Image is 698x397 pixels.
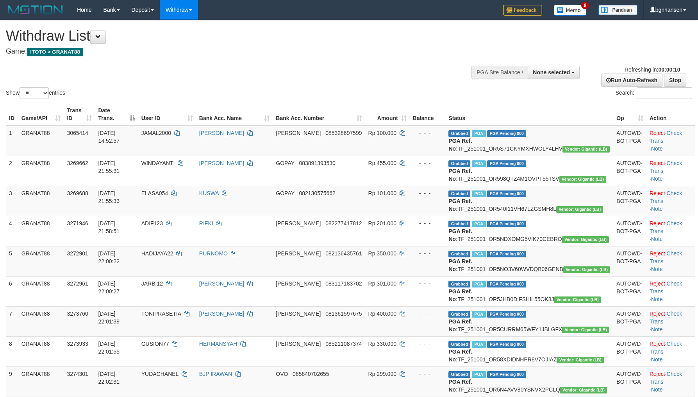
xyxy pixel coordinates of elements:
th: Status [445,103,613,126]
a: Note [651,356,663,363]
a: Reject [650,311,665,317]
th: Bank Acc. Name: activate to sort column ascending [196,103,273,126]
span: Copy 085211087374 to clipboard [325,341,362,347]
a: Reject [650,160,665,166]
span: Rp 101.000 [368,190,396,196]
a: Reject [650,220,665,226]
span: Vendor URL: https://dashboard.q2checkout.com/secure [557,357,604,363]
span: Rp 400.000 [368,311,396,317]
a: Note [651,386,663,393]
td: TF_251001_OR5NDXOMG5VIK70CEBRO [445,216,613,246]
span: 3274301 [67,371,88,377]
span: Rp 330.000 [368,341,396,347]
td: 9 [6,366,18,397]
td: · · [646,306,695,336]
span: ADIF123 [141,220,163,226]
a: PURNOMO [199,250,228,257]
h4: Game: [6,48,457,56]
label: Show entries [6,87,65,99]
span: Vendor URL: https://dashboard.q2checkout.com/secure [563,266,611,273]
span: [DATE] 22:02:31 [98,371,120,385]
th: Trans ID: activate to sort column ascending [64,103,95,126]
th: Date Trans.: activate to sort column descending [95,103,138,126]
a: Check Trans [650,250,682,264]
a: Run Auto-Refresh [601,74,662,87]
span: Copy 083117183702 to clipboard [325,280,362,287]
span: Marked by bgnjimi [472,371,486,378]
span: Vendor URL: https://dashboard.q2checkout.com/secure [560,387,607,393]
span: PGA Pending [487,221,526,227]
a: [PERSON_NAME] [199,130,244,136]
span: PGA Pending [487,251,526,257]
th: ID [6,103,18,126]
img: panduan.png [598,5,637,15]
td: 1 [6,126,18,156]
a: Note [651,236,663,242]
th: Bank Acc. Number: activate to sort column ascending [273,103,365,126]
a: Reject [650,250,665,257]
td: 6 [6,276,18,306]
a: Reject [650,341,665,347]
div: - - - [413,250,443,257]
span: [PERSON_NAME] [276,130,321,136]
span: Grabbed [448,251,470,257]
span: [DATE] 22:01:39 [98,311,120,325]
a: Check Trans [650,220,682,234]
td: AUTOWD-BOT-PGA [613,156,646,186]
span: PGA Pending [487,371,526,378]
b: PGA Ref. No: [448,258,472,272]
a: Note [651,206,663,212]
span: [PERSON_NAME] [276,220,321,226]
b: PGA Ref. No: [448,228,472,242]
div: PGA Site Balance / [471,66,528,79]
span: Marked by bgnjimi [472,341,486,348]
td: · · [646,156,695,186]
td: GRANAT88 [18,156,64,186]
span: Rp 350.000 [368,250,396,257]
span: PGA Pending [487,130,526,137]
span: 3269688 [67,190,88,196]
select: Showentries [20,87,49,99]
span: Copy 081361597675 to clipboard [325,311,362,317]
a: Note [651,146,663,152]
span: Marked by bgnjimi [472,251,486,257]
div: - - - [413,129,443,137]
td: · · [646,246,695,276]
b: PGA Ref. No: [448,379,472,393]
td: TF_251001_OR540I11VH67LZGSMH8L [445,186,613,216]
div: - - - [413,159,443,167]
td: 5 [6,246,18,276]
a: Reject [650,130,665,136]
b: PGA Ref. No: [448,198,472,212]
td: AUTOWD-BOT-PGA [613,216,646,246]
img: Feedback.jpg [503,5,542,16]
th: Amount: activate to sort column ascending [365,103,410,126]
span: Refreshing in: [625,66,680,73]
input: Search: [637,87,692,99]
td: · · [646,366,695,397]
td: 4 [6,216,18,246]
span: TONIPRASETIA [141,311,181,317]
td: TF_251001_OR5CURRM65WFY1JBLGFX [445,306,613,336]
td: · · [646,216,695,246]
td: · · [646,186,695,216]
a: Check Trans [650,190,682,204]
b: PGA Ref. No: [448,348,472,363]
span: [DATE] 22:01:55 [98,341,120,355]
span: JARBI12 [141,280,163,287]
span: [DATE] 21:55:33 [98,190,120,204]
td: · · [646,276,695,306]
button: None selected [528,66,580,79]
td: TF_251001_OR5S71CKYMXHWOLY4LHV [445,126,613,156]
a: [PERSON_NAME] [199,160,244,166]
span: [DATE] 22:00:22 [98,250,120,264]
span: Copy 082130575662 to clipboard [299,190,335,196]
span: Rp 301.000 [368,280,396,287]
td: AUTOWD-BOT-PGA [613,306,646,336]
span: GOPAY [276,190,294,196]
strong: 00:00:10 [658,66,680,73]
th: Balance [410,103,446,126]
td: TF_251001_OR58XDIDNHPR8V7OJIAZ [445,336,613,366]
a: Check Trans [650,341,682,355]
span: Vendor URL: https://dashboard.q2checkout.com/secure [554,296,602,303]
